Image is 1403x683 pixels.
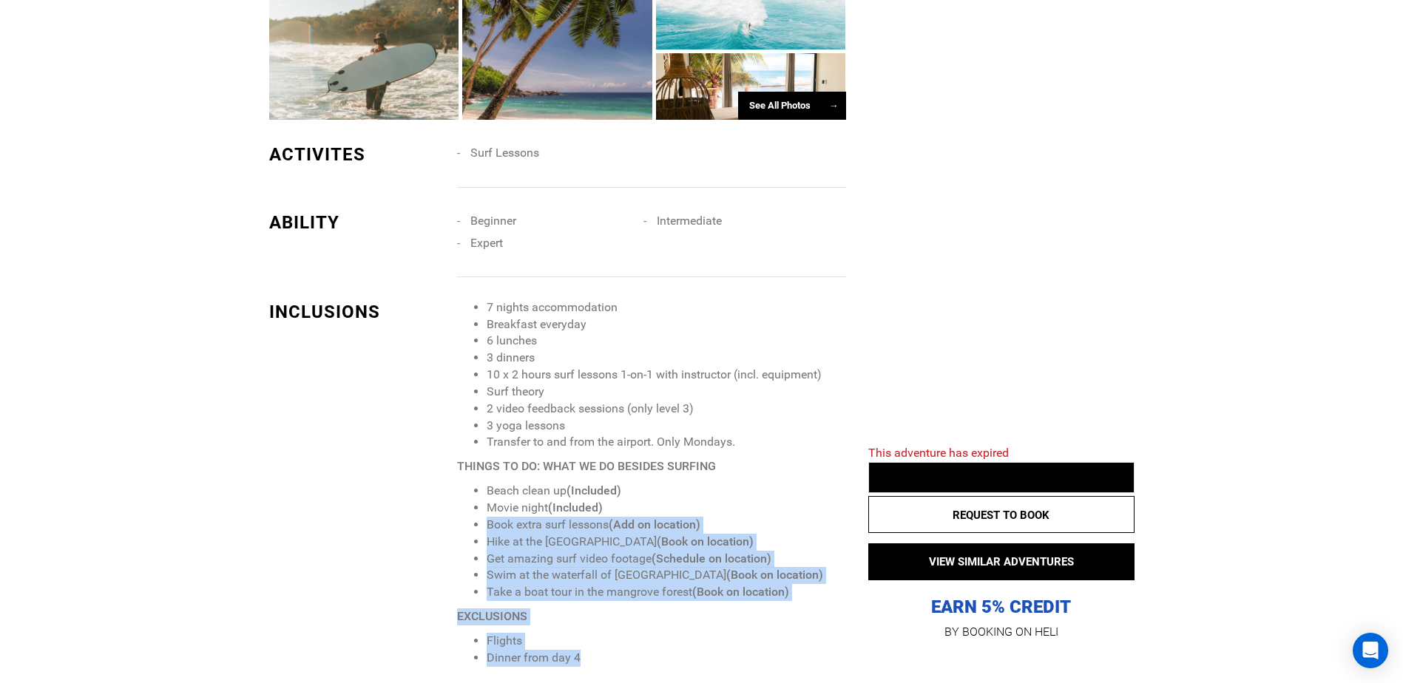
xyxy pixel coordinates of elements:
[487,434,845,451] li: Transfer to and from the airport. Only Mondays.
[487,418,845,435] li: 3 yoga lessons
[269,142,447,167] div: ACTIVITES
[487,483,845,500] li: Beach clean up
[726,568,823,582] strong: (Book on location)
[487,350,845,367] li: 3 dinners
[487,333,845,350] li: 6 lunches
[487,367,845,384] li: 10 x 2 hours surf lessons 1-on-1 with instructor (incl. equipment)
[470,146,539,160] span: Surf Lessons
[692,585,789,599] strong: (Book on location)
[609,517,700,531] strong: (Add on location)
[487,299,845,316] li: 7 nights accommodation
[868,622,1135,642] p: BY BOOKING ON HELI
[487,316,845,333] li: Breakfast everyday
[470,214,516,228] span: Beginner
[1353,633,1388,668] div: Open Intercom Messenger
[487,500,845,517] li: Movie night
[868,543,1135,580] button: VIEW SIMILAR ADVENTURES
[657,214,722,228] span: Intermediate
[470,236,503,250] span: Expert
[487,633,845,650] li: Flights
[269,299,447,324] div: INCLUSIONS
[567,483,621,497] strong: (Included)
[829,100,839,111] span: →
[487,401,845,418] li: 2 video feedback sessions (only level 3)
[457,609,527,623] strong: EXCLUSIONS
[487,534,845,551] li: Hike at the [GEOGRAPHIC_DATA]
[548,500,603,514] strong: (Included)
[652,551,771,565] strong: (Schedule on location)
[657,534,754,548] strong: (Book on location)
[868,496,1135,533] button: REQUEST TO BOOK
[738,92,846,120] div: See All Photos
[868,446,1009,460] span: This adventure has expired
[457,459,716,473] strong: THINGS TO DO: WHAT WE DO BESIDES SURFING
[487,584,845,601] li: Take a boat tour in the mangrove forest
[487,551,845,568] li: Get amazing surf video footage
[487,567,845,584] li: Swim at the waterfall of [GEOGRAPHIC_DATA]
[487,650,845,667] li: Dinner from day 4
[269,210,447,235] div: ABILITY
[487,517,845,534] li: Book extra surf lessons
[487,384,845,401] li: Surf theory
